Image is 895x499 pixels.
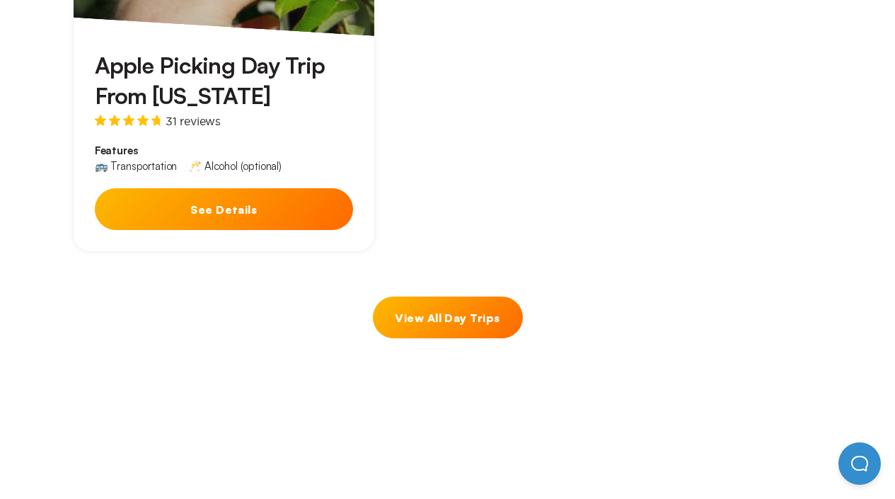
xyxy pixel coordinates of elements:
[166,115,221,127] span: 31 reviews
[838,442,881,485] iframe: Help Scout Beacon - Open
[95,50,353,111] h3: Apple Picking Day Trip From [US_STATE]
[95,188,353,230] button: See Details
[373,297,523,338] a: View All Day Trips
[95,144,353,158] span: Features
[95,161,177,171] div: 🚌 Transportation
[188,161,282,171] div: 🥂 Alcohol (optional)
